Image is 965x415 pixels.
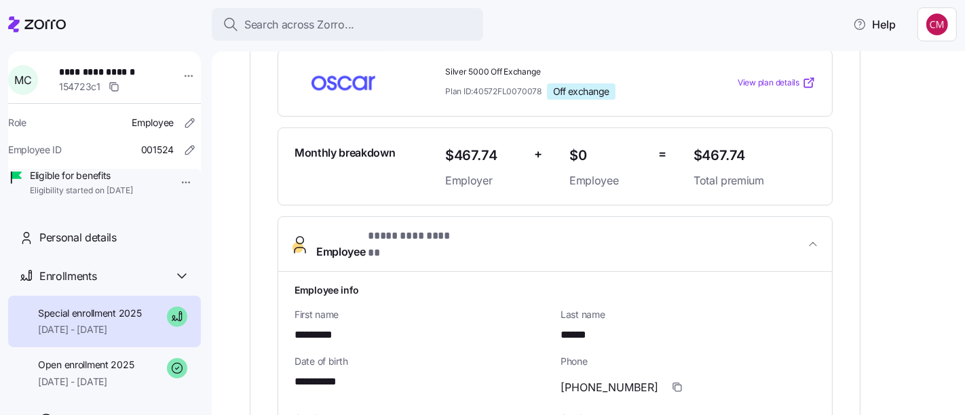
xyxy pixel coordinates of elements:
span: Search across Zorro... [244,16,354,33]
span: [DATE] - [DATE] [38,323,142,336]
span: Employee [132,116,174,130]
button: Search across Zorro... [212,8,483,41]
span: $467.74 [694,144,816,167]
span: Monthly breakdown [295,144,396,161]
img: Oscar [295,67,392,98]
span: Personal details [39,229,117,246]
span: Last name [561,308,816,321]
span: Silver 5000 Off Exchange [445,66,683,78]
span: [PHONE_NUMBER] [561,379,658,396]
span: Open enrollment 2025 [38,358,134,372]
span: Employer [445,172,523,189]
span: Phone [561,355,816,368]
span: Eligible for benefits [30,169,133,182]
span: Role [8,116,26,130]
span: Employee [316,228,463,260]
span: Enrollments [39,268,96,285]
span: 154723c1 [59,80,100,94]
h1: Employee info [295,283,816,297]
span: Employee ID [8,143,62,157]
span: Total premium [694,172,816,189]
span: Help [853,16,896,33]
span: + [534,144,542,164]
span: Eligibility started on [DATE] [30,185,133,197]
span: M C [14,75,31,85]
span: = [658,144,666,164]
span: $467.74 [445,144,523,167]
button: Help [842,11,907,38]
span: 001524 [141,143,174,157]
span: First name [295,308,550,321]
span: View plan details [738,77,799,90]
span: $0 [569,144,647,167]
span: Special enrollment 2025 [38,307,142,320]
a: View plan details [738,76,816,90]
img: c76f7742dad050c3772ef460a101715e [926,14,948,35]
span: [DATE] - [DATE] [38,375,134,389]
span: Employee [569,172,647,189]
span: Plan ID: 40572FL0070078 [445,85,542,97]
span: Off exchange [553,85,609,98]
span: Date of birth [295,355,550,368]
